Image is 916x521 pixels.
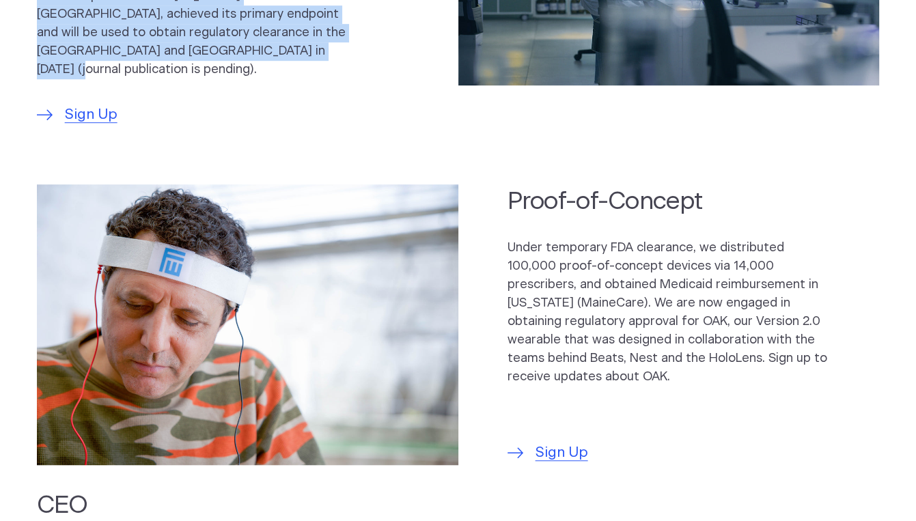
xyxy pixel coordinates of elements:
[536,442,588,464] span: Sign Up
[508,239,831,386] p: Under temporary FDA clearance, we distributed 100,000 proof-of-concept devices via 14,000 prescri...
[37,104,117,126] a: Sign Up
[508,442,588,464] a: Sign Up
[508,186,831,219] h2: Proof-of-Concept
[65,104,117,126] span: Sign Up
